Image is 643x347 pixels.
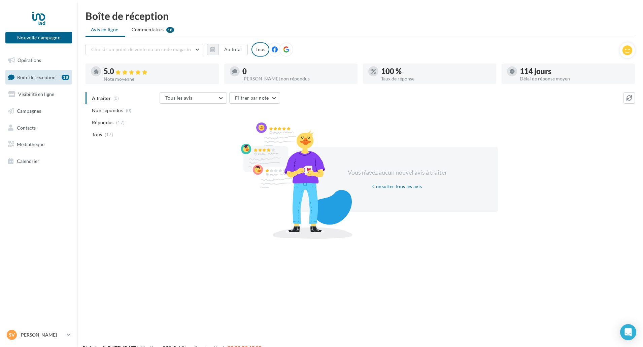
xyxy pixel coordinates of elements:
[126,108,132,113] span: (0)
[4,104,73,118] a: Campagnes
[5,32,72,43] button: Nouvelle campagne
[620,324,636,340] div: Open Intercom Messenger
[92,107,123,114] span: Non répondus
[132,26,164,33] span: Commentaires
[520,68,630,75] div: 114 jours
[17,108,41,114] span: Campagnes
[17,158,39,164] span: Calendrier
[86,44,203,55] button: Choisir un point de vente ou un code magasin
[242,68,352,75] div: 0
[116,120,125,125] span: (17)
[4,70,73,84] a: Boîte de réception18
[86,11,635,21] div: Boîte de réception
[20,332,64,338] p: [PERSON_NAME]
[104,68,213,75] div: 5.0
[381,76,491,81] div: Taux de réponse
[4,121,73,135] a: Contacts
[4,137,73,151] a: Médiathèque
[242,76,352,81] div: [PERSON_NAME] non répondus
[5,328,72,341] a: Sv [PERSON_NAME]
[18,91,54,97] span: Visibilité en ligne
[92,131,102,138] span: Tous
[160,92,227,104] button: Tous les avis
[381,68,491,75] div: 100 %
[4,53,73,67] a: Opérations
[92,119,114,126] span: Répondus
[17,74,56,80] span: Boîte de réception
[4,154,73,168] a: Calendrier
[218,44,248,55] button: Au total
[17,141,44,147] span: Médiathèque
[207,44,248,55] button: Au total
[339,168,455,177] div: Vous n'avez aucun nouvel avis à traiter
[4,87,73,101] a: Visibilité en ligne
[105,132,113,137] span: (17)
[62,75,69,80] div: 18
[165,95,193,101] span: Tous les avis
[91,46,191,52] span: Choisir un point de vente ou un code magasin
[229,92,280,104] button: Filtrer par note
[17,125,36,130] span: Contacts
[166,27,174,33] div: 18
[9,332,15,338] span: Sv
[370,182,425,190] button: Consulter tous les avis
[251,42,269,57] div: Tous
[18,57,41,63] span: Opérations
[520,76,630,81] div: Délai de réponse moyen
[104,77,213,81] div: Note moyenne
